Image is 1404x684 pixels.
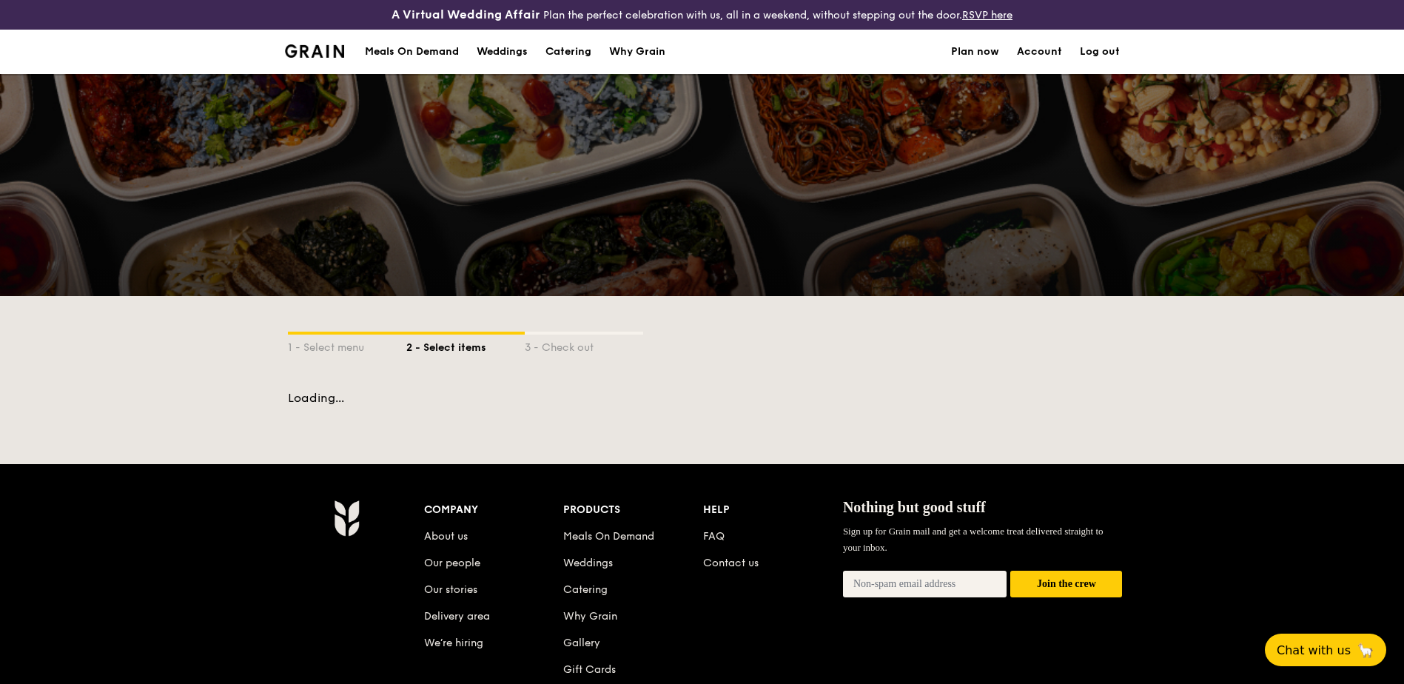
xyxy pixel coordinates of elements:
[962,9,1012,21] a: RSVP here
[609,30,665,74] div: Why Grain
[477,30,528,74] div: Weddings
[356,30,468,74] a: Meals On Demand
[537,30,600,74] a: Catering
[843,571,1007,597] input: Non-spam email address
[703,500,843,520] div: Help
[1277,643,1351,657] span: Chat with us
[334,500,360,537] img: AYc88T3wAAAABJRU5ErkJggg==
[365,30,459,74] div: Meals On Demand
[424,583,477,596] a: Our stories
[424,637,483,649] a: We’re hiring
[285,44,345,58] a: Logotype
[600,30,674,74] a: Why Grain
[276,6,1129,24] div: Plan the perfect celebration with us, all in a weekend, without stepping out the door.
[951,30,999,74] a: Plan now
[563,530,654,543] a: Meals On Demand
[1265,634,1386,666] button: Chat with us🦙
[545,30,591,74] div: Catering
[563,637,600,649] a: Gallery
[424,500,564,520] div: Company
[703,530,725,543] a: FAQ
[424,557,480,569] a: Our people
[468,30,537,74] a: Weddings
[843,499,986,515] span: Nothing but good stuff
[288,335,406,355] div: 1 - Select menu
[563,663,616,676] a: Gift Cards
[392,6,540,24] h4: A Virtual Wedding Affair
[843,526,1104,553] span: Sign up for Grain mail and get a welcome treat delivered straight to your inbox.
[563,557,613,569] a: Weddings
[563,500,703,520] div: Products
[525,335,643,355] div: 3 - Check out
[1357,642,1374,659] span: 🦙
[703,557,759,569] a: Contact us
[563,583,608,596] a: Catering
[1017,30,1062,74] a: Account
[424,530,468,543] a: About us
[285,44,345,58] img: Grain
[1010,571,1122,598] button: Join the crew
[1080,30,1120,74] a: Log out
[424,610,490,623] a: Delivery area
[406,335,525,355] div: 2 - Select items
[288,391,1117,405] div: Loading...
[563,610,617,623] a: Why Grain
